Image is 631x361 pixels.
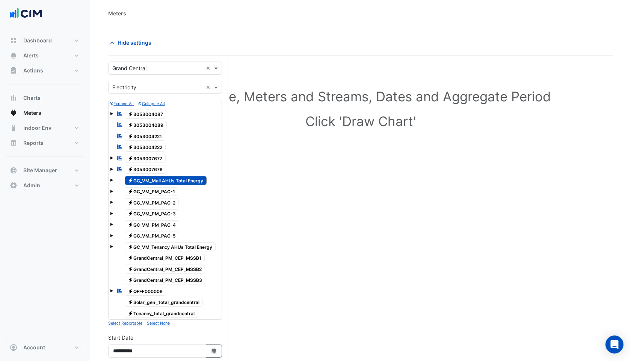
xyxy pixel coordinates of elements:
[128,122,133,128] fa-icon: Electricity
[108,321,142,326] small: Select Reportable
[128,200,133,205] fa-icon: Electricity
[23,37,52,44] span: Dashboard
[6,120,84,135] button: Indoor Env
[108,9,126,17] div: Meters
[23,52,39,59] span: Alerts
[10,124,17,132] app-icon: Indoor Env
[125,232,180,241] span: GC_VM_PM_PAC-5
[23,139,44,147] span: Reports
[605,335,623,353] div: Open Intercom Messenger
[128,211,133,217] fa-icon: Electricity
[128,288,133,294] fa-icon: Electricity
[125,143,166,152] span: 3053004222
[128,277,133,283] fa-icon: Electricity
[128,111,133,117] fa-icon: Electricity
[108,36,156,49] button: Hide settings
[6,90,84,105] button: Charts
[6,105,84,120] button: Meters
[128,255,133,261] fa-icon: Electricity
[6,48,84,63] button: Alerts
[125,298,203,307] span: Solar_gen _total_grandcentral
[110,101,134,106] small: Expand All
[108,320,142,326] button: Select Reportable
[116,166,123,172] fa-icon: Reportable
[6,178,84,193] button: Admin
[125,187,179,196] span: GC_VM_PM_PAC-1
[116,287,123,294] fa-icon: Reportable
[128,222,133,227] fa-icon: Electricity
[116,132,123,139] fa-icon: Reportable
[108,334,133,341] label: Start Date
[23,67,43,74] span: Actions
[6,163,84,178] button: Site Manager
[10,37,17,44] app-icon: Dashboard
[128,155,133,161] fa-icon: Electricity
[125,176,207,185] span: GC_VM_Mall AHUs Total Energy
[206,64,212,72] span: Clear
[125,110,167,119] span: 3053004087
[125,309,198,318] span: Tenancy_total_grandcentral
[6,63,84,78] button: Actions
[128,167,133,172] fa-icon: Electricity
[125,276,206,285] span: GrandCentral_PM_CEP_MSSB3
[10,167,17,174] app-icon: Site Manager
[128,177,133,183] fa-icon: Electricity
[116,122,123,128] fa-icon: Reportable
[125,132,166,141] span: 3053004221
[23,182,40,189] span: Admin
[147,321,170,326] small: Select None
[23,109,41,117] span: Meters
[120,113,601,129] h1: Click 'Draw Chart'
[118,39,151,47] span: Hide settings
[6,135,84,150] button: Reports
[23,124,51,132] span: Indoor Env
[125,265,205,274] span: GrandCentral_PM_CEP_MSSB2
[10,139,17,147] app-icon: Reports
[128,266,133,272] fa-icon: Electricity
[116,144,123,150] fa-icon: Reportable
[128,133,133,139] fa-icon: Electricity
[128,144,133,150] fa-icon: Electricity
[9,6,43,21] img: Company Logo
[138,100,165,107] button: Collapse All
[10,67,17,74] app-icon: Actions
[23,344,45,351] span: Account
[10,52,17,59] app-icon: Alerts
[128,310,133,316] fa-icon: Electricity
[116,155,123,161] fa-icon: Reportable
[125,242,216,251] span: GC_VM_Tenancy AHUs Total Energy
[10,182,17,189] app-icon: Admin
[125,165,166,174] span: 3053007678
[125,154,166,163] span: 3053007677
[125,220,180,229] span: GC_VM_PM_PAC-4
[128,244,133,250] fa-icon: Electricity
[125,254,205,263] span: GrandCentral_PM_CEP_MSSB1
[6,340,84,355] button: Account
[6,33,84,48] button: Dashboard
[128,189,133,194] fa-icon: Electricity
[147,320,170,326] button: Select None
[138,101,165,106] small: Collapse All
[206,83,212,91] span: Clear
[110,100,134,107] button: Expand All
[125,287,166,296] span: QFFF000008
[10,94,17,102] app-icon: Charts
[128,233,133,239] fa-icon: Electricity
[125,198,179,207] span: GC_VM_PM_PAC-2
[10,109,17,117] app-icon: Meters
[23,94,41,102] span: Charts
[125,121,167,130] span: 3053004089
[125,209,180,218] span: GC_VM_PM_PAC-3
[23,167,57,174] span: Site Manager
[128,299,133,305] fa-icon: Electricity
[120,89,601,104] h1: Select Site, Meters and Streams, Dates and Aggregate Period
[211,348,217,354] fa-icon: Select Date
[116,110,123,117] fa-icon: Reportable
